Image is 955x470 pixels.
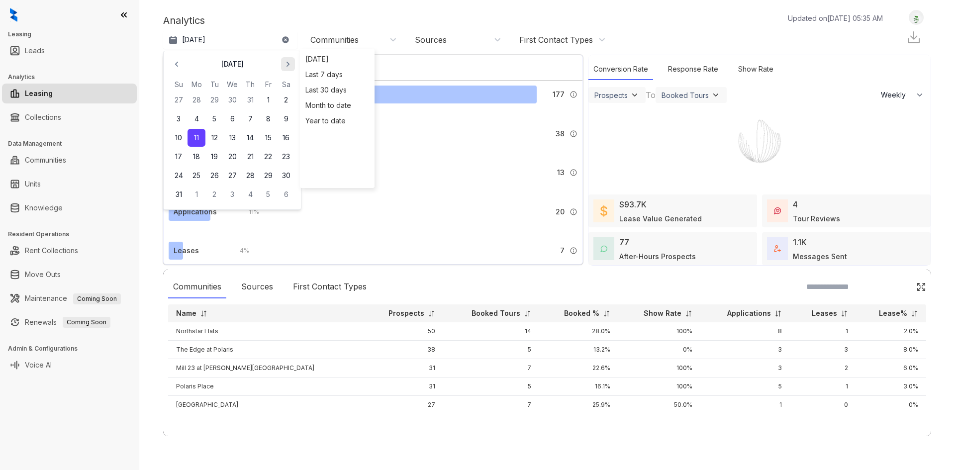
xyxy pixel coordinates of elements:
span: 7 [560,245,565,256]
button: Weekly [875,86,931,104]
button: 10 [170,129,188,147]
td: 3.0% [856,377,926,396]
td: 2 [790,359,856,377]
td: 38 [364,341,443,359]
button: 13 [223,129,241,147]
td: 8.0% [856,341,926,359]
span: 13 [557,167,565,178]
button: 4 [188,110,205,128]
td: 100% [618,377,700,396]
div: Response Rate [663,59,723,80]
button: 11 [188,129,205,147]
a: Communities [25,150,66,170]
div: Sources [415,34,447,45]
button: 29 [259,167,277,185]
button: 25 [188,167,205,185]
img: sorting [603,310,610,317]
img: sorting [685,310,692,317]
a: Leasing [25,84,53,103]
button: 27 [170,91,188,109]
td: 3 [790,341,856,359]
td: 5 [443,377,539,396]
th: Sunday [170,79,188,90]
img: Info [570,208,577,216]
td: 0% [618,341,700,359]
img: Info [570,130,577,138]
p: Name [176,308,196,318]
p: Lease% [879,308,907,318]
td: 50.0% [618,396,700,414]
span: 177 [553,89,565,100]
span: 38 [556,128,565,139]
td: 31 [364,377,443,396]
th: Thursday [241,79,259,90]
img: sorting [524,310,531,317]
td: 100% [618,359,700,377]
img: sorting [428,310,435,317]
td: 0 [790,396,856,414]
td: 3 [700,341,790,359]
p: Booked Tours [472,308,520,318]
div: [DATE] [302,51,372,67]
a: Collections [25,107,61,127]
div: Last 7 days [302,67,372,82]
button: 7 [241,110,259,128]
li: Leasing [2,84,137,103]
td: 25.9% [539,396,618,414]
td: [GEOGRAPHIC_DATA] [168,396,364,414]
button: 6 [223,110,241,128]
th: Saturday [277,79,295,90]
button: 28 [188,91,205,109]
img: sorting [911,310,918,317]
img: TourReviews [774,207,781,214]
td: 1 [790,377,856,396]
td: 100% [618,322,700,341]
div: Last 30 days [302,82,372,97]
td: 28.0% [539,322,618,341]
h3: Data Management [8,139,139,148]
button: 31 [241,91,259,109]
button: 31 [170,186,188,203]
img: Info [570,91,577,98]
li: Units [2,174,137,194]
div: Month to date [302,97,372,113]
li: Rent Collections [2,241,137,261]
p: Booked % [564,308,599,318]
button: 29 [205,91,223,109]
button: 26 [205,167,223,185]
th: Monday [188,79,205,90]
button: 28 [241,167,259,185]
div: To [646,89,656,101]
div: Communities [168,276,226,298]
td: 50 [364,322,443,341]
td: 1 [790,322,856,341]
button: 27 [223,167,241,185]
div: 4 % [230,245,249,256]
button: 4 [241,186,259,203]
td: 16.1% [539,377,618,396]
span: Coming Soon [73,293,121,304]
td: Mill 23 at [PERSON_NAME][GEOGRAPHIC_DATA] [168,359,364,377]
div: Conversion Rate [588,59,653,80]
button: 15 [259,129,277,147]
button: 20 [223,148,241,166]
button: 8 [259,110,277,128]
button: 3 [170,110,188,128]
img: Click Icon [916,282,926,292]
button: 17 [170,148,188,166]
div: First Contact Types [519,34,593,45]
div: Sources [236,276,278,298]
th: Friday [259,79,277,90]
a: Rent Collections [25,241,78,261]
button: 5 [205,110,223,128]
h3: Admin & Configurations [8,344,139,353]
img: SearchIcon [895,282,904,291]
a: Move Outs [25,265,61,284]
p: Prospects [388,308,424,318]
div: $93.7K [619,198,647,210]
td: 1 [700,396,790,414]
td: 3 [700,359,790,377]
td: 8 [700,322,790,341]
td: 5 [443,341,539,359]
li: Knowledge [2,198,137,218]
